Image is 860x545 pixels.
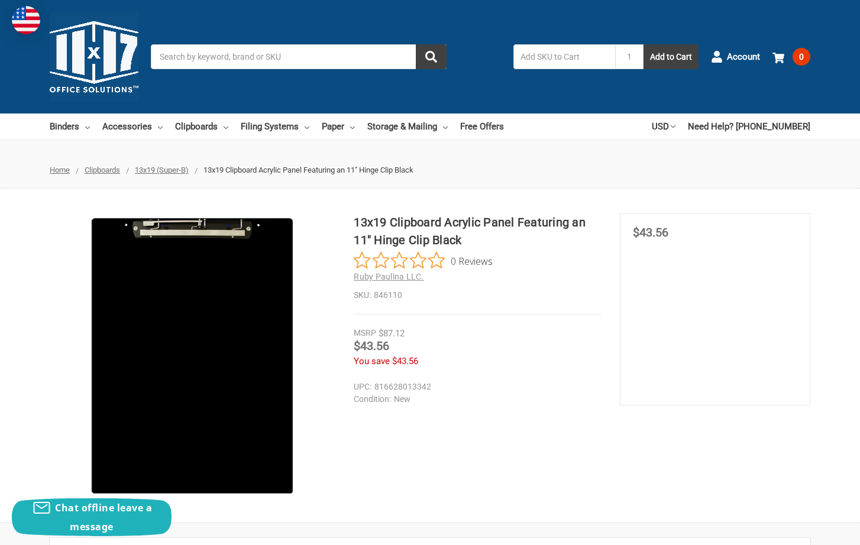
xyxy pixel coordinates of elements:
[354,339,389,353] span: $43.56
[392,356,418,366] span: $43.56
[354,272,423,281] a: Ruby Paulina LLC.
[354,289,371,301] dt: SKU:
[644,44,699,69] button: Add to Cart
[772,41,810,72] a: 0
[652,113,675,140] a: USD
[688,113,810,140] a: Need Help? [PHONE_NUMBER]
[354,213,600,249] h1: 13x19 Clipboard Acrylic Panel Featuring an 11" Hinge Clip Black
[633,225,668,239] span: $43.56
[354,381,595,393] dd: 816628013342
[135,166,189,174] a: 13x19 (Super-B)
[354,393,391,405] dt: Condition:
[354,381,371,393] dt: UPC:
[711,41,760,72] a: Account
[12,6,40,34] img: duty and tax information for United States
[102,113,163,140] a: Accessories
[12,498,172,536] button: Chat offline leave a message
[55,501,152,533] span: Chat offline leave a message
[151,44,447,69] input: Search by keyword, brand or SKU
[727,50,760,64] span: Account
[50,166,70,174] a: Home
[85,166,120,174] a: Clipboards
[354,289,600,301] dd: 846110
[354,356,390,366] span: You save
[354,252,493,270] button: Rated 0 out of 5 stars from 0 reviews. Jump to reviews.
[379,328,405,339] span: $87.12
[50,213,334,498] img: 13x19 Clipboard Acrylic Panel Featuring an 11" Hinge Clip Black
[203,166,413,174] span: 13x19 Clipboard Acrylic Panel Featuring an 11" Hinge Clip Black
[451,252,493,270] span: 0 Reviews
[175,113,228,140] a: Clipboards
[354,393,595,405] dd: New
[460,113,504,140] a: Free Offers
[354,327,376,339] div: MSRP
[367,113,448,140] a: Storage & Mailing
[50,113,90,140] a: Binders
[322,113,355,140] a: Paper
[793,48,810,66] span: 0
[513,44,615,69] input: Add SKU to Cart
[50,12,138,101] img: 11x17.com
[241,113,309,140] a: Filing Systems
